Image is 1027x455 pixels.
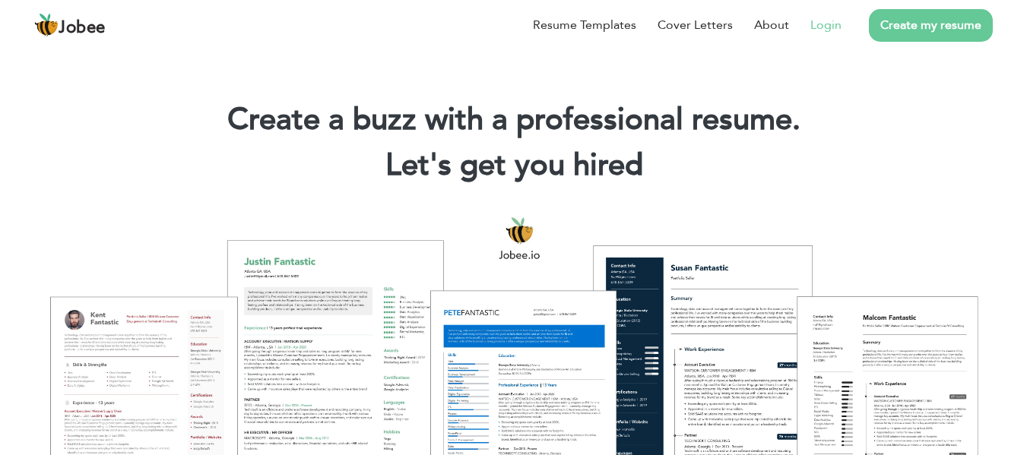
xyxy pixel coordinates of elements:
[658,16,733,34] a: Cover Letters
[34,13,59,37] img: jobee.io
[754,16,789,34] a: About
[59,20,106,36] span: Jobee
[460,144,643,186] span: get you hired
[869,9,993,42] a: Create my resume
[23,146,1004,185] h2: Let's
[810,16,842,34] a: Login
[533,16,636,34] a: Resume Templates
[34,13,106,37] a: Jobee
[636,144,642,186] span: |
[23,100,1004,140] h1: Create a buzz with a professional resume.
